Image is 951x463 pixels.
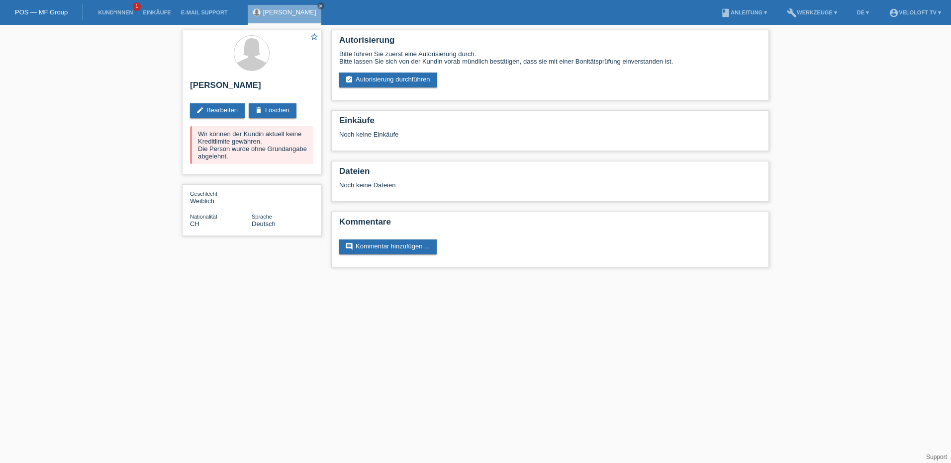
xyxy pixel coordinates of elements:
div: Wir können der Kundin aktuell keine Kreditlimite gewähren. Die Person wurde ohne Grundangabe abge... [190,126,313,164]
a: account_circleVeloLoft TV ▾ [884,9,946,15]
span: Sprache [252,214,272,220]
a: close [317,2,324,9]
a: star_border [310,32,319,43]
span: 1 [133,2,141,11]
i: account_circle [889,8,899,18]
h2: Einkäufe [339,116,761,131]
i: star_border [310,32,319,41]
div: Weiblich [190,190,252,205]
a: DE ▾ [852,9,874,15]
h2: [PERSON_NAME] [190,80,313,95]
h2: Dateien [339,166,761,181]
div: Bitte führen Sie zuerst eine Autorisierung durch. Bitte lassen Sie sich von der Kundin vorab münd... [339,50,761,65]
a: Support [926,454,947,461]
a: editBearbeiten [190,103,245,118]
i: edit [196,106,204,114]
h2: Kommentare [339,217,761,232]
span: Geschlecht [190,191,217,197]
a: bookAnleitung ▾ [716,9,772,15]
i: comment [345,242,353,250]
i: assignment_turned_in [345,76,353,83]
i: close [318,3,323,8]
div: Noch keine Dateien [339,181,643,189]
a: commentKommentar hinzufügen ... [339,239,437,254]
i: delete [255,106,263,114]
i: book [721,8,731,18]
a: Einkäufe [138,9,176,15]
a: E-Mail Support [176,9,233,15]
a: deleteLöschen [249,103,296,118]
a: [PERSON_NAME] [263,8,316,16]
span: Deutsch [252,220,276,228]
span: Nationalität [190,214,217,220]
span: Schweiz [190,220,199,228]
div: Noch keine Einkäufe [339,131,761,146]
a: POS — MF Group [15,8,68,16]
a: Kund*innen [93,9,138,15]
a: buildWerkzeuge ▾ [782,9,842,15]
i: build [787,8,797,18]
h2: Autorisierung [339,35,761,50]
a: assignment_turned_inAutorisierung durchführen [339,73,437,87]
